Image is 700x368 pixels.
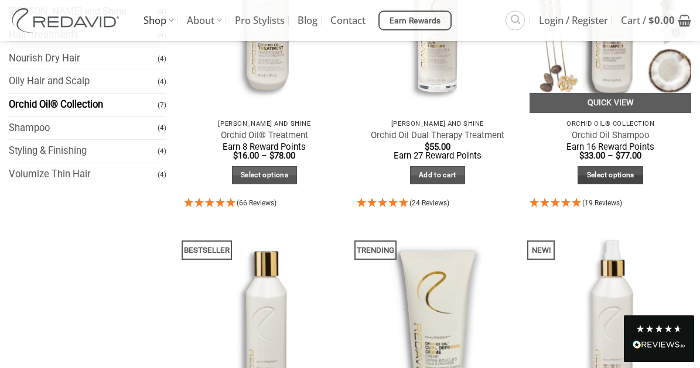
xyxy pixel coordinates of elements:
a: Orchid Oil Shampoo [572,130,650,141]
bdi: 78.00 [269,150,295,161]
span: $ [648,13,654,27]
span: $ [579,150,584,161]
p: [PERSON_NAME] and Shine [190,120,340,128]
span: (4) [158,118,166,138]
span: (66 Reviews) [237,199,276,207]
span: $ [269,150,274,161]
bdi: 33.00 [579,150,605,161]
a: Quick View [530,93,691,114]
span: (4) [158,164,166,185]
a: Nourish Dry Hair [9,47,158,70]
span: – [607,150,613,161]
p: Orchid Oil® Collection [535,120,685,128]
span: $ [616,150,620,161]
a: Shampoo [9,117,158,140]
span: – [261,150,267,161]
span: Earn Rewards [390,15,441,27]
span: Earn 16 Reward Points [566,142,654,152]
bdi: 77.00 [616,150,641,161]
img: REVIEWS.io [633,341,685,349]
span: (4) [158,71,166,92]
span: (7) [158,95,166,115]
a: Styling & Finishing [9,140,158,163]
div: Read All Reviews [624,315,694,362]
div: 4.95 Stars - 19 Reviews [530,196,691,212]
bdi: 16.00 [233,150,259,161]
img: REDAVID Salon Products | United States [9,8,126,33]
div: 4.95 Stars - 66 Reviews [184,196,346,212]
span: Login / Register [539,6,608,35]
a: Orchid Oil Dual Therapy Treatment [371,130,504,141]
span: Earn 8 Reward Points [223,142,306,152]
a: Orchid Oil® Treatment [221,130,308,141]
a: Search [506,11,525,30]
span: $ [425,142,429,152]
span: (19 Reviews) [582,199,622,207]
span: Cart / [621,6,675,35]
p: [PERSON_NAME] and Shine [363,120,513,128]
span: (4) [158,49,166,69]
a: Select options for “Orchid Oil Shampoo” [578,166,643,184]
a: Oily Hair and Scalp [9,70,158,93]
span: Earn 27 Reward Points [394,150,482,161]
span: $ [233,150,238,161]
a: Orchid Oil® Collection [9,94,158,116]
bdi: 55.00 [425,142,450,152]
bdi: 0.00 [648,13,675,27]
span: (4) [158,141,166,161]
span: (24 Reviews) [409,199,449,207]
div: 4.8 Stars [636,324,682,333]
a: Volumize Thin Hair [9,163,158,186]
div: Read All Reviews [633,338,685,353]
a: Add to cart: “Orchid Oil Dual Therapy Treatment” [410,166,466,184]
div: 4.92 Stars - 24 Reviews [357,196,518,212]
a: Select options for “Orchid Oil® Treatment” [232,166,298,184]
a: Earn Rewards [378,11,452,30]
